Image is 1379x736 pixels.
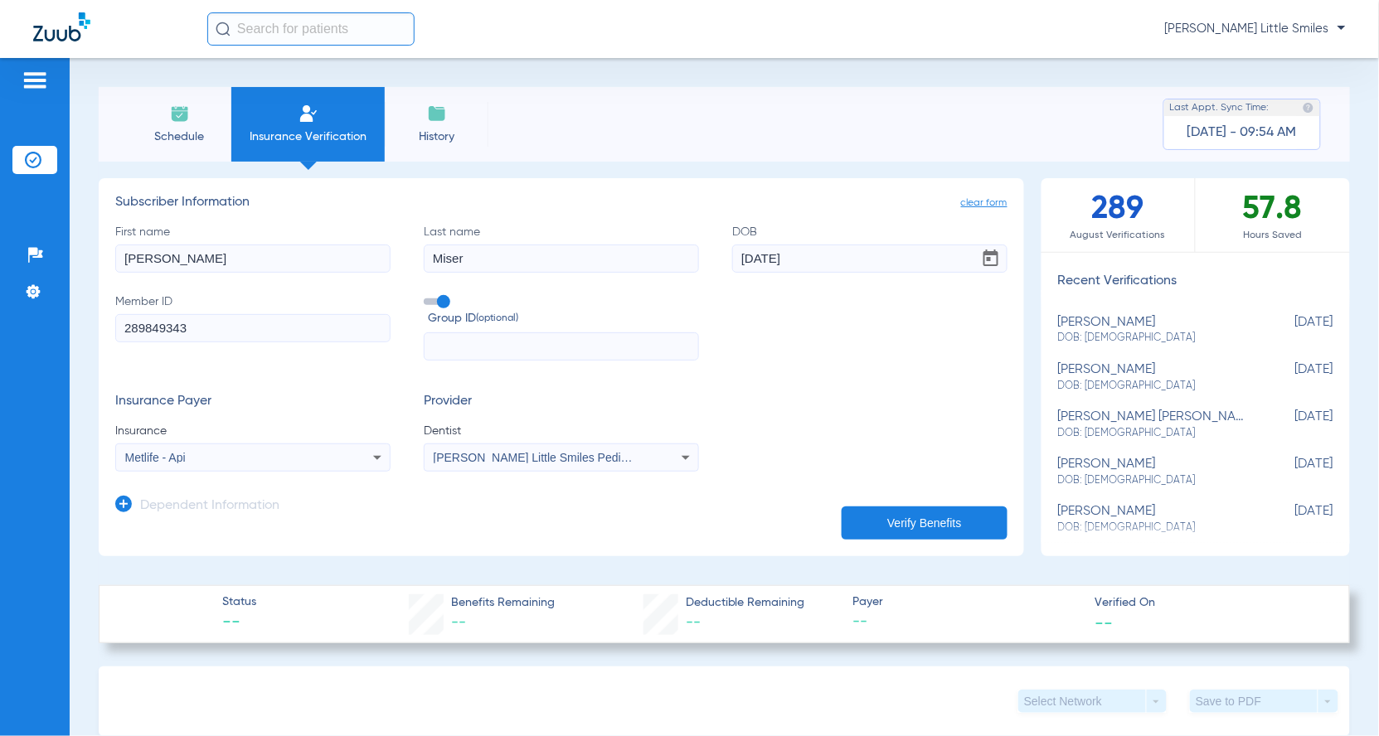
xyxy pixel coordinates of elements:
small: (optional) [476,310,518,327]
span: DOB: [DEMOGRAPHIC_DATA] [1058,331,1250,346]
span: [DATE] [1250,362,1333,393]
span: Hours Saved [1196,227,1350,244]
img: Zuub Logo [33,12,90,41]
h3: Provider [424,394,699,410]
button: Verify Benefits [842,506,1008,540]
span: DOB: [DEMOGRAPHIC_DATA] [1058,426,1250,441]
span: Last Appt. Sync Time: [1170,99,1270,116]
input: Member ID [115,314,391,342]
span: Benefits Remaining [451,594,555,612]
span: History [397,128,476,145]
span: Dentist [424,423,699,439]
div: [PERSON_NAME] [1058,504,1250,535]
div: [PERSON_NAME] [1058,362,1250,393]
div: 57.8 [1196,178,1350,252]
img: History [427,104,447,123]
input: Search for patients [207,12,415,46]
span: Insurance [115,423,391,439]
span: [PERSON_NAME] Little Smiles [1165,21,1346,37]
img: last sync help info [1303,102,1314,114]
span: -- [1095,613,1114,631]
span: -- [686,615,701,630]
span: Verified On [1095,594,1323,612]
img: Search Icon [216,22,231,36]
label: DOB [732,224,1008,273]
h3: Subscriber Information [115,195,1008,211]
span: Payer [852,593,1080,611]
span: Group ID [428,310,699,327]
span: [DATE] [1250,504,1333,535]
span: August Verifications [1042,227,1195,244]
span: [DATE] [1250,457,1333,487]
span: Status [222,593,256,611]
img: hamburger-icon [22,70,48,90]
div: [PERSON_NAME] [PERSON_NAME] [1058,409,1250,440]
label: First name [115,224,391,273]
span: [PERSON_NAME] Little Smiles Pediatric 1245569516 [434,451,711,464]
img: Schedule [170,104,190,123]
span: [DATE] [1250,315,1333,346]
button: Open calendar [974,242,1008,275]
iframe: Chat Widget [1296,656,1379,736]
h3: Recent Verifications [1042,274,1350,290]
span: DOB: [DEMOGRAPHIC_DATA] [1058,379,1250,394]
h3: Insurance Payer [115,394,391,410]
span: -- [852,612,1080,632]
div: 289 [1042,178,1196,252]
label: Member ID [115,293,391,361]
input: First name [115,245,391,273]
input: DOBOpen calendar [732,245,1008,273]
h3: Dependent Information [140,498,279,515]
span: [DATE] - 09:54 AM [1187,124,1297,141]
span: DOB: [DEMOGRAPHIC_DATA] [1058,521,1250,535]
span: clear form [961,195,1008,211]
span: DOB: [DEMOGRAPHIC_DATA] [1058,473,1250,488]
div: [PERSON_NAME] [1058,457,1250,487]
div: [PERSON_NAME] [1058,315,1250,346]
span: -- [222,612,256,635]
input: Last name [424,245,699,273]
label: Last name [424,224,699,273]
span: Insurance Verification [244,128,372,145]
img: Manual Insurance Verification [299,104,318,123]
span: Schedule [140,128,219,145]
span: Metlife - Api [125,451,186,464]
span: Deductible Remaining [686,594,805,612]
span: [DATE] [1250,409,1333,440]
span: -- [451,615,466,630]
